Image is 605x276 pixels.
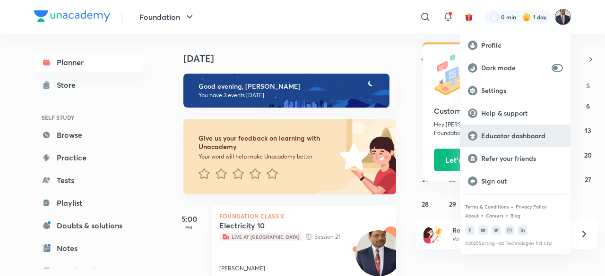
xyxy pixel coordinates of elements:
[481,132,563,140] p: Educator dashboard
[460,34,570,57] a: Profile
[516,204,546,209] a: Privacy Policy
[505,211,509,219] div: •
[465,213,479,218] a: About
[481,154,563,163] p: Refer your friends
[460,147,570,170] a: Refer your friends
[510,213,520,218] a: Blog
[460,79,570,102] a: Settings
[460,125,570,147] a: Educator dashboard
[465,204,509,209] a: Terms & Conditions
[465,241,566,246] p: © 2025 Sorting Hat Technologies Pvt Ltd
[510,202,514,211] div: •
[481,211,484,219] div: •
[481,41,563,50] p: Profile
[481,64,548,72] p: Dark mode
[460,102,570,125] a: Help & support
[486,213,503,218] a: Careers
[481,177,563,185] p: Sign out
[481,109,563,117] p: Help & support
[481,86,563,95] p: Settings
